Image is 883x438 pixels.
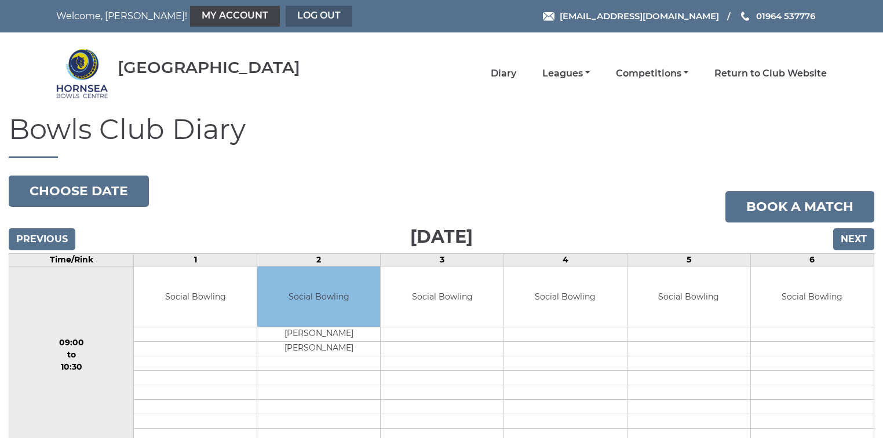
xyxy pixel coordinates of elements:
a: Diary [491,67,516,80]
a: Email [EMAIL_ADDRESS][DOMAIN_NAME] [543,9,719,23]
td: Social Bowling [751,267,874,327]
td: 5 [627,253,750,266]
td: Social Bowling [381,267,503,327]
td: 1 [134,253,257,266]
td: Social Bowling [134,267,257,327]
td: 6 [750,253,874,266]
td: 4 [504,253,627,266]
td: Social Bowling [504,267,627,327]
a: Leagues [542,67,590,80]
a: Phone us 01964 537776 [739,9,815,23]
span: [EMAIL_ADDRESS][DOMAIN_NAME] [560,10,719,21]
div: [GEOGRAPHIC_DATA] [118,59,300,76]
input: Next [833,228,874,250]
a: Book a match [725,191,874,222]
a: Return to Club Website [714,67,827,80]
td: Time/Rink [9,253,134,266]
span: 01964 537776 [756,10,815,21]
nav: Welcome, [PERSON_NAME]! [56,6,367,27]
td: [PERSON_NAME] [257,342,380,356]
button: Choose date [9,176,149,207]
a: Log out [286,6,352,27]
td: [PERSON_NAME] [257,327,380,342]
td: 3 [381,253,504,266]
a: Competitions [616,67,688,80]
td: 2 [257,253,381,266]
input: Previous [9,228,75,250]
img: Hornsea Bowls Centre [56,48,108,100]
img: Phone us [741,12,749,21]
a: My Account [190,6,280,27]
h1: Bowls Club Diary [9,114,874,158]
td: Social Bowling [627,267,750,327]
td: Social Bowling [257,267,380,327]
img: Email [543,12,554,21]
